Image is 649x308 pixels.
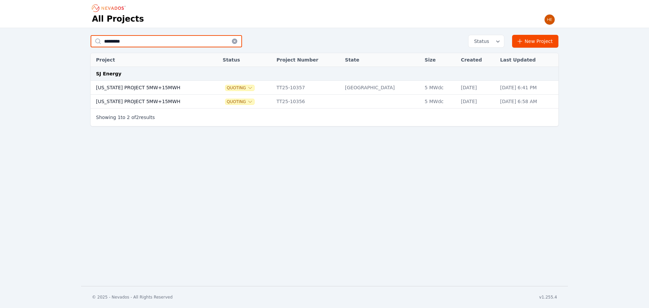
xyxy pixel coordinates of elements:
td: [GEOGRAPHIC_DATA] [342,81,422,95]
td: [DATE] [457,95,497,109]
td: 5 MWdc [421,95,457,109]
tr: [US_STATE] PROJECT 5MW+15MWHQuotingTT25-10357[GEOGRAPHIC_DATA]5 MWdc[DATE][DATE] 6:41 PM [91,81,558,95]
span: 1 [118,115,121,120]
th: Created [457,53,497,67]
td: [DATE] 6:58 AM [497,95,558,109]
th: Project Number [273,53,342,67]
span: Status [471,38,489,45]
img: Henar Luque [544,14,555,25]
th: Size [421,53,457,67]
div: © 2025 - Nevados - All Rights Reserved [92,294,173,300]
td: [DATE] [457,81,497,95]
td: [US_STATE] PROJECT 5MW+15MWH [91,81,210,95]
button: Quoting [225,99,254,104]
tr: [US_STATE] PROJECT 5MW+15MWHQuotingTT25-103565 MWdc[DATE][DATE] 6:58 AM [91,95,558,109]
th: State [342,53,422,67]
span: 2 [127,115,130,120]
button: Quoting [225,85,254,91]
th: Status [219,53,273,67]
td: TT25-10357 [273,81,342,95]
div: v1.255.4 [539,294,557,300]
td: [US_STATE] PROJECT 5MW+15MWH [91,95,210,109]
td: TT25-10356 [273,95,342,109]
p: Showing to of results [96,114,155,121]
td: 5 MWdc [421,81,457,95]
td: SJ Energy [91,67,558,81]
th: Last Updated [497,53,558,67]
button: Status [468,35,504,47]
a: New Project [512,35,558,48]
th: Project [91,53,210,67]
span: 2 [136,115,139,120]
td: [DATE] 6:41 PM [497,81,558,95]
nav: Breadcrumb [92,3,128,14]
h1: All Projects [92,14,144,24]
